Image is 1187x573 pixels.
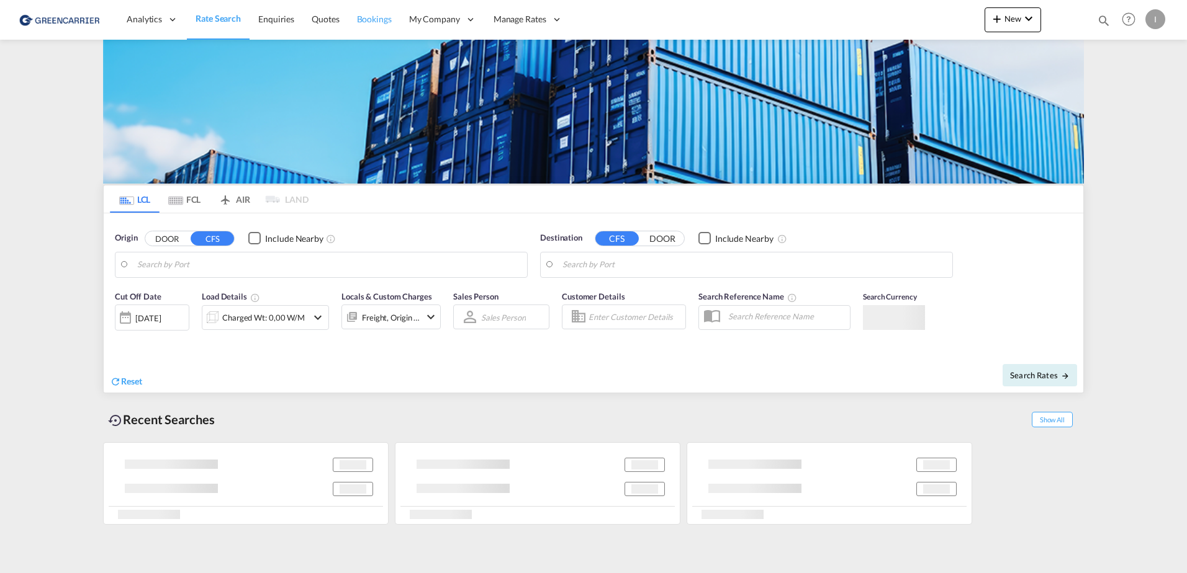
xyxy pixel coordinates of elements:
[1118,9,1145,31] div: Help
[222,309,305,326] div: Charged Wt: 0,00 W/M
[990,11,1004,26] md-icon: icon-plus 400-fg
[115,232,137,244] span: Origin
[312,14,339,24] span: Quotes
[777,234,787,244] md-icon: Unchecked: Ignores neighbouring ports when fetching rates.Checked : Includes neighbouring ports w...
[248,232,323,245] md-checkbox: Checkbox No Ink
[1003,364,1077,386] button: Search Ratesicon-arrow-right
[127,13,162,25] span: Analytics
[341,291,432,301] span: Locals & Custom Charges
[1118,9,1139,30] span: Help
[110,185,160,213] md-tab-item: LCL
[19,6,102,33] img: 1378a7308afe11ef83610d9e779c6b34.png
[341,304,441,329] div: Freight Origin Destinationicon-chevron-down
[191,231,234,246] button: CFS
[258,14,294,24] span: Enquiries
[103,406,220,433] div: Recent Searches
[698,232,774,245] md-checkbox: Checkbox No Ink
[698,291,797,301] span: Search Reference Name
[787,293,797,303] md-icon: Your search will be saved by the below given name
[196,13,241,24] span: Rate Search
[1145,9,1165,29] div: I
[409,13,460,25] span: My Company
[145,231,189,246] button: DOOR
[715,233,774,245] div: Include Nearby
[108,413,123,428] md-icon: icon-backup-restore
[103,40,1084,184] img: GreenCarrierFCL_LCL.png
[115,291,161,301] span: Cut Off Date
[326,234,336,244] md-icon: Unchecked: Ignores neighbouring ports when fetching rates.Checked : Includes neighbouring ports w...
[1021,11,1036,26] md-icon: icon-chevron-down
[160,185,209,213] md-tab-item: FCL
[1061,371,1070,380] md-icon: icon-arrow-right
[562,291,625,301] span: Customer Details
[310,310,325,325] md-icon: icon-chevron-down
[480,308,527,326] md-select: Sales Person
[453,291,499,301] span: Sales Person
[115,329,124,346] md-datepicker: Select
[990,14,1036,24] span: New
[202,305,329,330] div: Charged Wt: 0,00 W/Micon-chevron-down
[589,308,682,326] input: Enter Customer Details
[135,313,161,324] div: [DATE]
[250,293,260,303] md-icon: Chargeable Weight
[540,232,582,244] span: Destination
[265,233,323,245] div: Include Nearby
[562,255,946,274] input: Search by Port
[985,7,1041,32] button: icon-plus 400-fgNewicon-chevron-down
[863,292,917,301] span: Search Currency
[362,309,420,326] div: Freight Origin Destination
[110,185,309,213] md-pagination-wrapper: Use the left and right arrow keys to navigate between tabs
[115,304,189,331] div: [DATE]
[110,376,121,387] md-icon: icon-refresh
[1097,14,1111,27] md-icon: icon-magnify
[110,375,142,389] div: icon-refreshReset
[494,13,546,25] span: Manage Rates
[137,255,521,274] input: Search by Port
[423,309,438,324] md-icon: icon-chevron-down
[722,307,850,326] input: Search Reference Name
[121,376,142,386] span: Reset
[1032,412,1073,427] span: Show All
[218,192,233,202] md-icon: icon-airplane
[641,231,684,246] button: DOOR
[202,291,260,301] span: Load Details
[209,185,259,213] md-tab-item: AIR
[104,213,1083,393] div: Origin DOOR CFS Checkbox No InkUnchecked: Ignores neighbouring ports when fetching rates.Checked ...
[1010,370,1070,380] span: Search Rates
[595,231,639,246] button: CFS
[357,14,392,24] span: Bookings
[1097,14,1111,32] div: icon-magnify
